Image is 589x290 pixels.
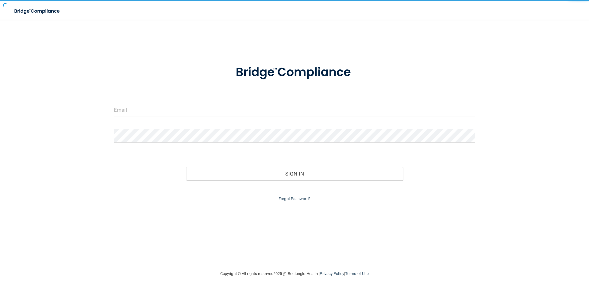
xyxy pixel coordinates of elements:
button: Sign In [186,167,403,180]
a: Terms of Use [345,271,369,276]
img: bridge_compliance_login_screen.278c3ca4.svg [9,5,66,17]
a: Privacy Policy [320,271,344,276]
img: bridge_compliance_login_screen.278c3ca4.svg [223,56,366,88]
a: Forgot Password? [279,196,310,201]
input: Email [114,103,475,117]
div: Copyright © All rights reserved 2025 @ Rectangle Health | | [183,264,406,284]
